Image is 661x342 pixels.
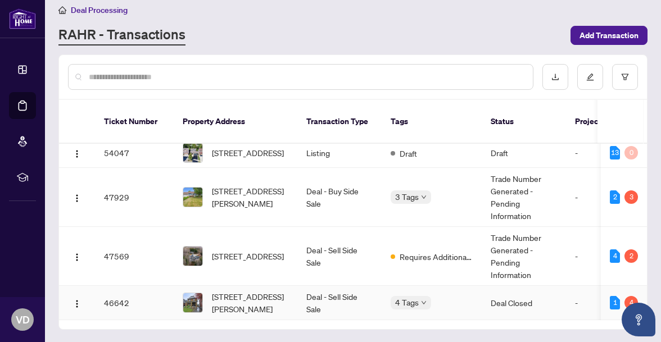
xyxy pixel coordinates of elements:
span: home [58,6,66,14]
span: [STREET_ADDRESS] [212,250,284,262]
td: - [566,227,633,286]
img: Logo [73,299,82,308]
span: VD [16,312,30,327]
div: 2 [610,190,620,204]
th: Ticket Number [95,100,174,144]
td: - [566,168,633,227]
td: 47569 [95,227,174,286]
span: [STREET_ADDRESS][PERSON_NAME] [212,290,288,315]
div: 0 [624,146,638,159]
img: thumbnail-img [183,293,202,312]
button: Open asap [622,303,655,336]
span: 4 Tags [395,296,419,309]
button: Logo [68,294,86,312]
span: edit [586,73,594,81]
span: Add Transaction [579,26,639,44]
a: RAHR - Transactions [58,25,185,45]
div: 13 [610,146,620,159]
div: 3 [624,190,638,204]
img: Logo [73,149,82,158]
button: filter [612,64,638,90]
img: Logo [73,253,82,262]
th: Property Address [174,100,297,144]
td: Deal Closed [482,286,566,320]
span: download [551,73,559,81]
button: Logo [68,188,86,206]
span: Draft [400,147,417,159]
img: logo [9,8,36,29]
span: filter [621,73,629,81]
div: 4 [624,296,638,309]
img: thumbnail-img [183,143,202,162]
div: 1 [610,296,620,309]
td: - [566,286,633,320]
td: Listing [297,138,382,168]
button: Logo [68,144,86,162]
td: - [566,138,633,168]
span: 3 Tags [395,190,419,203]
span: Requires Additional Docs [400,250,473,263]
td: 46642 [95,286,174,320]
td: 54047 [95,138,174,168]
div: 2 [624,249,638,263]
th: Tags [382,100,482,144]
td: 47929 [95,168,174,227]
th: Project Name [566,100,633,144]
td: Trade Number Generated - Pending Information [482,227,566,286]
td: Trade Number Generated - Pending Information [482,168,566,227]
span: [STREET_ADDRESS] [212,147,284,159]
td: Deal - Sell Side Sale [297,286,382,320]
span: down [421,300,427,305]
span: down [421,194,427,200]
button: Add Transaction [571,26,648,45]
span: Deal Processing [71,5,128,15]
td: Deal - Buy Side Sale [297,168,382,227]
th: Transaction Type [297,100,382,144]
button: download [542,64,568,90]
div: 4 [610,249,620,263]
img: thumbnail-img [183,188,202,207]
button: edit [577,64,603,90]
img: thumbnail-img [183,247,202,266]
img: Logo [73,194,82,203]
th: Status [482,100,566,144]
button: Logo [68,247,86,265]
td: Draft [482,138,566,168]
span: [STREET_ADDRESS][PERSON_NAME] [212,185,288,209]
td: Deal - Sell Side Sale [297,227,382,286]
